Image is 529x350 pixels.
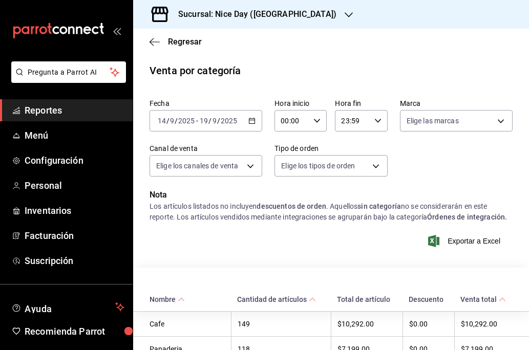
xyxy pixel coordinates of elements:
[237,295,307,303] div: Cantidad de artículos
[150,189,513,201] p: Nota
[25,229,124,243] span: Facturación
[7,74,126,85] a: Pregunta a Parrot AI
[335,100,387,107] label: Hora fin
[25,103,124,117] span: Reportes
[178,117,195,125] input: ----
[170,117,175,125] input: --
[427,213,507,221] strong: Órdenes de integración.
[170,8,336,20] h3: Sucursal: Nice Day ([GEOGRAPHIC_DATA])
[196,117,198,125] span: -
[150,295,176,303] div: Nombre
[157,117,166,125] input: --
[150,37,202,47] button: Regresar
[25,128,124,142] span: Menú
[357,202,401,210] strong: sin categoría
[150,320,225,328] div: Cafe
[220,117,238,125] input: ----
[166,117,170,125] span: /
[150,295,185,303] span: Nombre
[237,295,316,303] span: Cantidad de artículos
[25,301,111,313] span: Ayuda
[409,295,448,303] div: Descuento
[257,202,326,210] strong: descuentos de orden
[150,100,262,107] label: Fecha
[175,117,178,125] span: /
[337,295,396,303] div: Total de artículo
[460,295,497,303] div: Venta total
[25,204,124,217] span: Inventarios
[168,37,202,47] span: Regresar
[281,161,355,171] span: Elige los tipos de orden
[28,67,110,78] span: Pregunta a Parrot AI
[400,100,513,107] label: Marca
[25,254,124,268] span: Suscripción
[212,117,217,125] input: --
[337,320,396,328] div: $10,292.00
[25,324,124,338] span: Recomienda Parrot
[407,116,459,126] span: Elige las marcas
[25,154,124,167] span: Configuración
[25,179,124,192] span: Personal
[208,117,211,125] span: /
[199,117,208,125] input: --
[274,145,387,152] label: Tipo de orden
[150,145,262,152] label: Canal de venta
[430,235,500,247] button: Exportar a Excel
[238,320,325,328] div: 149
[150,201,513,223] div: Los artículos listados no incluyen . Aquellos no se considerarán en este reporte. Los artículos v...
[113,27,121,35] button: open_drawer_menu
[274,100,327,107] label: Hora inicio
[409,320,448,328] div: $0.00
[150,63,241,78] div: Venta por categoría
[11,61,126,83] button: Pregunta a Parrot AI
[217,117,220,125] span: /
[461,320,513,328] div: $10,292.00
[156,161,238,171] span: Elige los canales de venta
[460,295,506,303] span: Venta total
